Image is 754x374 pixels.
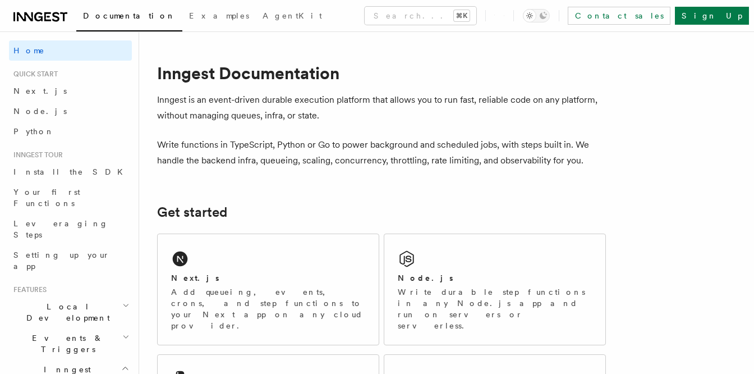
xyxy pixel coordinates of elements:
[9,213,132,245] a: Leveraging Steps
[13,250,110,271] span: Setting up your app
[9,182,132,213] a: Your first Functions
[157,63,606,83] h1: Inngest Documentation
[263,11,322,20] span: AgentKit
[454,10,470,21] kbd: ⌘K
[13,188,80,208] span: Your first Functions
[568,7,670,25] a: Contact sales
[398,286,592,331] p: Write durable step functions in any Node.js app and run on servers or serverless.
[384,234,606,345] a: Node.jsWrite durable step functions in any Node.js app and run on servers or serverless.
[157,92,606,124] p: Inngest is an event-driven durable execution platform that allows you to run fast, reliable code ...
[675,7,749,25] a: Sign Up
[9,285,47,294] span: Features
[9,301,122,323] span: Local Development
[9,297,132,328] button: Local Development
[9,332,122,355] span: Events & Triggers
[9,81,132,101] a: Next.js
[182,3,256,30] a: Examples
[157,137,606,168] p: Write functions in TypeScript, Python or Go to power background and scheduled jobs, with steps bu...
[365,7,476,25] button: Search...⌘K
[9,328,132,359] button: Events & Triggers
[13,45,45,56] span: Home
[13,127,54,136] span: Python
[171,286,365,331] p: Add queueing, events, crons, and step functions to your Next app on any cloud provider.
[76,3,182,31] a: Documentation
[189,11,249,20] span: Examples
[13,167,130,176] span: Install the SDK
[83,11,176,20] span: Documentation
[9,150,63,159] span: Inngest tour
[9,101,132,121] a: Node.js
[157,204,227,220] a: Get started
[523,9,550,22] button: Toggle dark mode
[9,162,132,182] a: Install the SDK
[171,272,219,284] h2: Next.js
[9,70,58,79] span: Quick start
[157,234,379,345] a: Next.jsAdd queueing, events, crons, and step functions to your Next app on any cloud provider.
[256,3,329,30] a: AgentKit
[398,272,453,284] h2: Node.js
[9,245,132,276] a: Setting up your app
[13,86,67,95] span: Next.js
[13,107,67,116] span: Node.js
[9,40,132,61] a: Home
[13,219,108,239] span: Leveraging Steps
[9,121,132,142] a: Python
